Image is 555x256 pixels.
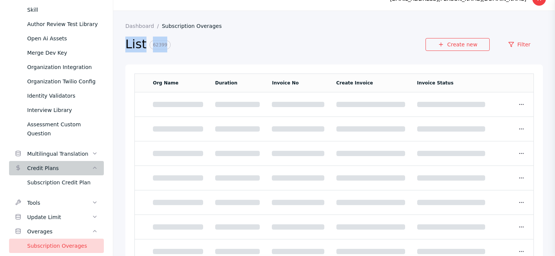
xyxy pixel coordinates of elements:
div: Merge Dev Key [27,48,98,57]
a: Interview Library [9,103,104,117]
div: Overages [27,227,92,236]
div: Organization Integration [27,63,98,72]
a: Open Ai Assets [9,31,104,46]
a: Org Name [153,80,179,86]
td: Duration [209,74,266,92]
div: Update Limit [27,213,92,222]
a: Subscription Credit Plan [9,175,104,190]
div: Interview Library [27,106,98,115]
h2: List [125,37,425,52]
a: Invoice Status [417,80,454,86]
a: Invoice No [272,80,299,86]
div: Subscription Overages [27,241,98,250]
a: Organization Twilio Config [9,74,104,89]
div: Subscription Credit Plan [27,178,98,187]
a: Create new [425,38,490,51]
div: Assessment Custom Question [27,120,98,138]
a: Identity Validators [9,89,104,103]
a: Create Invoice [336,80,373,86]
div: Multilingual Translation [27,149,92,158]
a: Filter [496,38,543,51]
a: Merge Dev Key [9,46,104,60]
a: Author Review Test Library [9,17,104,31]
div: Open Ai Assets [27,34,98,43]
div: Author Review Test Library [27,20,98,29]
div: Skill [27,5,98,14]
a: Subscription Overages [9,239,104,253]
a: Assessment Custom Question [9,117,104,141]
a: Dashboard [125,23,162,29]
div: Credit Plans [27,164,92,173]
span: 62399 [150,40,171,49]
div: Tools [27,198,92,207]
a: Skill [9,3,104,17]
a: Organization Integration [9,60,104,74]
div: Identity Validators [27,91,98,100]
a: Subscription Overages [162,23,228,29]
div: Organization Twilio Config [27,77,98,86]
